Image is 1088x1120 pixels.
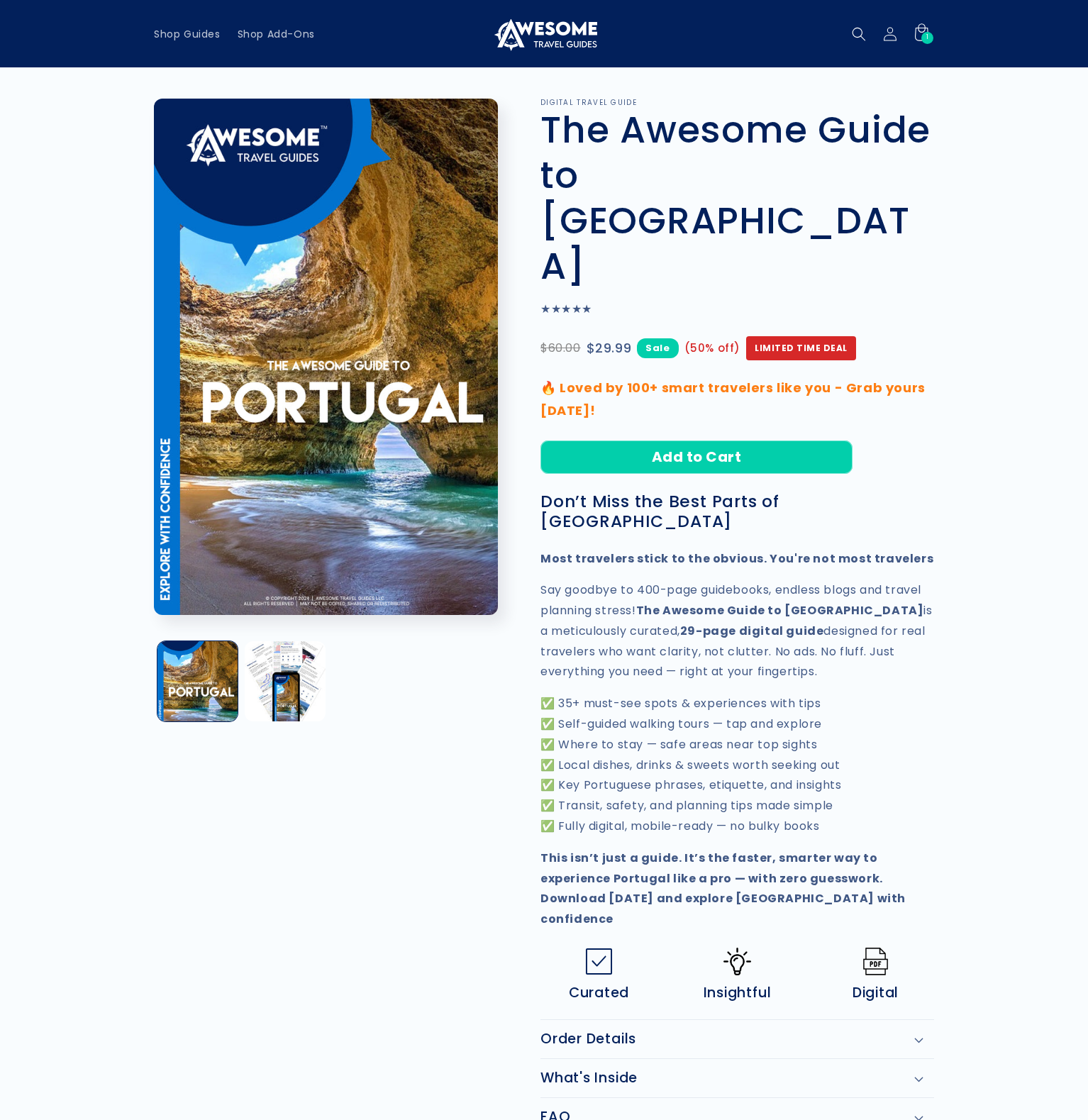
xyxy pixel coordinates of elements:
[540,99,934,107] p: DIGITAL TRAVEL GUIDE
[491,17,597,51] img: Awesome Travel Guides
[569,985,629,1002] span: Curated
[637,338,678,357] span: Sale
[926,32,929,44] span: 1
[684,338,740,357] span: (50% off)
[145,19,229,49] a: Shop Guides
[636,602,924,619] strong: The Awesome Guide to [GEOGRAPHIC_DATA]
[862,948,889,975] img: Pdf.png
[540,338,581,359] span: $60.00
[245,641,325,721] button: Load image 2 in gallery view
[540,107,934,289] h1: The Awesome Guide to [GEOGRAPHIC_DATA]
[157,641,238,721] button: Load image 1 in gallery view
[238,28,315,40] span: Shop Add-Ons
[540,1059,934,1097] summary: What's Inside
[154,28,221,40] span: Shop Guides
[540,492,934,533] h3: Don’t Miss the Best Parts of [GEOGRAPHIC_DATA]
[229,19,323,49] a: Shop Add-Ons
[680,623,824,639] strong: 29-page digital guide
[843,18,875,50] summary: Search
[540,850,906,927] strong: This isn’t just a guide. It’s the faster, smarter way to experience Portugal like a pro — with ze...
[154,99,505,725] media-gallery: Gallery Viewer
[540,440,853,474] button: Add to Cart
[540,694,934,837] p: ✅ 35+ must-see spots & experiences with tips ✅ Self-guided walking tours — tap and explore ✅ Wher...
[746,336,856,360] span: Limited Time Deal
[540,580,934,682] p: Say goodbye to 400-page guidebooks, endless blogs and travel planning stress! is a meticulously c...
[540,550,933,567] strong: Most travelers stick to the obvious. You're not most travelers
[540,1031,636,1048] h2: Order Details
[540,1070,638,1087] h2: What's Inside
[540,377,934,423] p: 🔥 Loved by 100+ smart travelers like you - Grab yours [DATE]!
[587,337,632,360] span: $29.99
[723,948,751,975] img: Idea-icon.png
[704,985,772,1002] span: Insightful
[486,11,603,56] a: Awesome Travel Guides
[540,1020,934,1058] summary: Order Details
[853,985,899,1002] span: Digital
[540,299,934,320] p: ★★★★★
